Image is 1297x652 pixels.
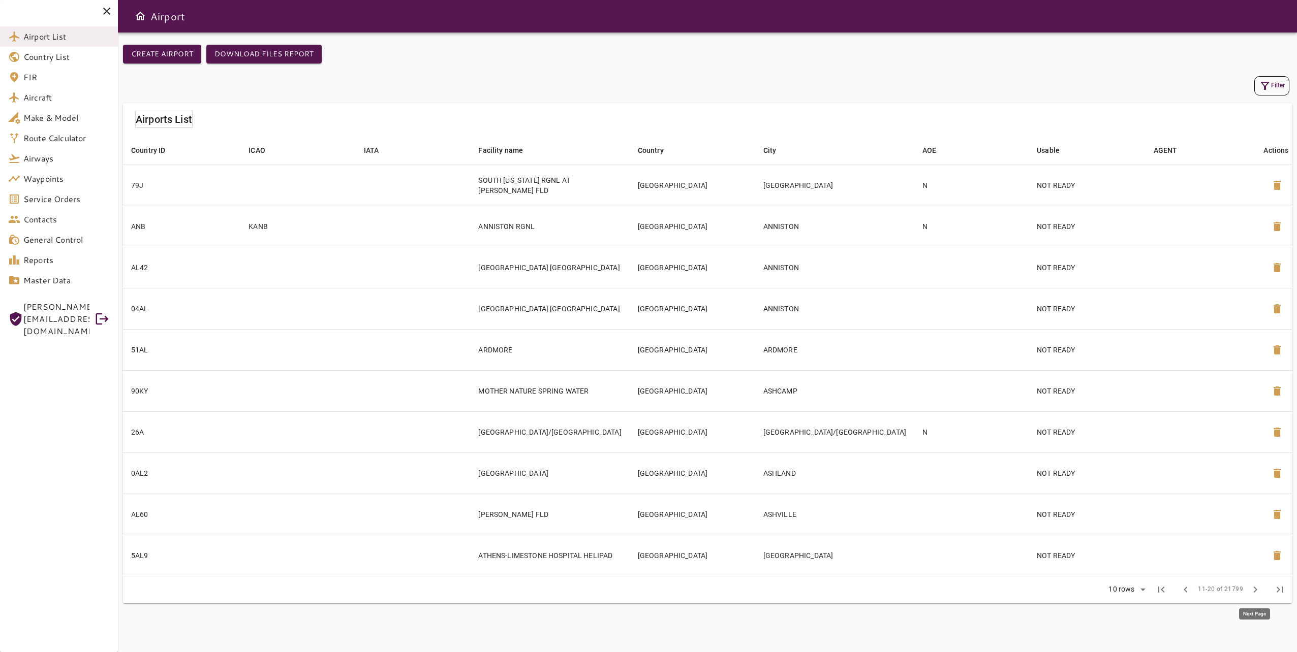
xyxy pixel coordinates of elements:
[755,452,914,494] td: ASHLAND
[630,370,755,411] td: [GEOGRAPHIC_DATA]
[755,247,914,288] td: ANNISTON
[1249,583,1261,596] span: chevron_right
[1037,180,1137,190] p: NOT READY
[1037,468,1137,478] p: NOT READY
[470,247,629,288] td: [GEOGRAPHIC_DATA] [GEOGRAPHIC_DATA]
[470,206,629,247] td: ANNISTON RGNL
[1271,385,1283,397] span: delete
[1265,420,1289,444] button: Delete Airport
[470,165,629,206] td: SOUTH [US_STATE] RGNL AT [PERSON_NAME] FLD
[23,112,110,124] span: Make & Model
[23,152,110,165] span: Airways
[755,206,914,247] td: ANNISTON
[1037,263,1137,273] p: NOT READY
[1037,304,1137,314] p: NOT READY
[755,494,914,535] td: ASHVILLE
[1037,509,1137,519] p: NOT READY
[1106,585,1137,594] div: 10 rows
[23,254,110,266] span: Reports
[755,535,914,576] td: [GEOGRAPHIC_DATA]
[23,132,110,144] span: Route Calculator
[470,452,629,494] td: [GEOGRAPHIC_DATA]
[1102,582,1149,597] div: 10 rows
[630,165,755,206] td: [GEOGRAPHIC_DATA]
[249,144,279,156] span: ICAO
[478,144,536,156] span: Facility name
[1265,379,1289,403] button: Delete Airport
[130,6,150,26] button: Open drawer
[23,173,110,185] span: Waypoints
[638,144,677,156] span: Country
[23,234,110,246] span: General Control
[755,165,914,206] td: [GEOGRAPHIC_DATA]
[470,370,629,411] td: MOTHER NATURE SPRING WATER
[1198,584,1243,595] span: 11-20 of 21799
[123,288,240,329] td: 04AL
[630,452,755,494] td: [GEOGRAPHIC_DATA]
[1271,303,1283,315] span: delete
[922,144,949,156] span: AOE
[763,144,790,156] span: City
[630,535,755,576] td: [GEOGRAPHIC_DATA]
[1037,345,1137,355] p: NOT READY
[123,206,240,247] td: ANB
[1265,214,1289,239] button: Delete Airport
[131,144,179,156] span: Country ID
[123,494,240,535] td: AL60
[131,144,166,156] div: Country ID
[1271,262,1283,274] span: delete
[1271,549,1283,562] span: delete
[123,411,240,452] td: 26A
[1037,221,1137,232] p: NOT READY
[630,494,755,535] td: [GEOGRAPHIC_DATA]
[755,411,914,452] td: [GEOGRAPHIC_DATA]/[GEOGRAPHIC_DATA]
[1037,386,1137,396] p: NOT READY
[23,193,110,205] span: Service Orders
[922,144,936,156] div: AOE
[123,370,240,411] td: 90KY
[364,144,392,156] span: IATA
[23,213,110,225] span: Contacts
[1154,144,1178,156] div: AGENT
[470,494,629,535] td: [PERSON_NAME] FLD
[630,411,755,452] td: [GEOGRAPHIC_DATA]
[1265,502,1289,527] button: Delete Airport
[23,301,89,337] span: [PERSON_NAME][EMAIL_ADDRESS][DOMAIN_NAME]
[630,288,755,329] td: [GEOGRAPHIC_DATA]
[1265,173,1289,198] button: Delete Airport
[478,144,523,156] div: Facility name
[763,144,777,156] div: City
[755,370,914,411] td: ASHCAMP
[1271,508,1283,520] span: delete
[638,144,664,156] div: Country
[1155,583,1167,596] span: first_page
[249,144,265,156] div: ICAO
[1271,179,1283,191] span: delete
[1037,550,1137,561] p: NOT READY
[914,411,1029,452] td: N
[1265,338,1289,362] button: Delete Airport
[1037,427,1137,437] p: NOT READY
[470,329,629,370] td: ARDMORE
[1149,577,1174,602] span: First Page
[1271,344,1283,356] span: delete
[23,274,110,286] span: Master Data
[240,206,355,247] td: KANB
[914,165,1029,206] td: N
[23,30,110,43] span: Airport List
[1265,461,1289,485] button: Delete Airport
[1265,297,1289,321] button: Delete Airport
[1271,220,1283,233] span: delete
[630,206,755,247] td: [GEOGRAPHIC_DATA]
[123,535,240,576] td: 5AL9
[1271,467,1283,479] span: delete
[1254,76,1289,95] button: Filter
[470,411,629,452] td: [GEOGRAPHIC_DATA]/[GEOGRAPHIC_DATA]
[470,535,629,576] td: ATHENS-LIMESTONE HOSPITAL HELIPAD
[123,329,240,370] td: 51AL
[136,111,192,127] h6: Airports List
[123,165,240,206] td: 79J
[630,247,755,288] td: [GEOGRAPHIC_DATA]
[123,247,240,288] td: AL42
[23,51,110,63] span: Country List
